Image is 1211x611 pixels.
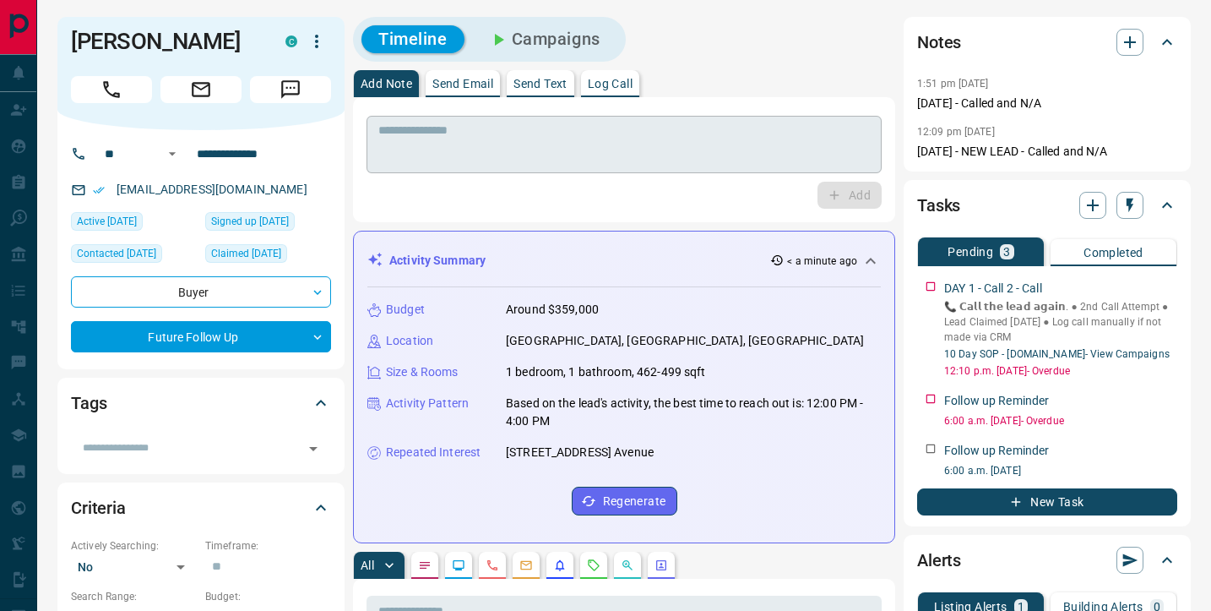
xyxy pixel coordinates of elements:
[787,254,857,269] p: < a minute ago
[71,212,197,236] div: Mon Aug 11 2025
[162,144,182,164] button: Open
[71,28,260,55] h1: [PERSON_NAME]
[71,390,106,417] h2: Tags
[572,487,677,516] button: Regenerate
[917,143,1177,161] p: [DATE] - NEW LEAD - Called and N/A
[301,437,325,461] button: Open
[621,559,634,572] svg: Opportunities
[205,244,331,268] div: Sat Aug 09 2025
[948,246,993,258] p: Pending
[205,538,331,554] p: Timeframe:
[917,126,995,138] p: 12:09 pm [DATE]
[506,395,881,430] p: Based on the lead's activity, the best time to reach out is: 12:00 PM - 4:00 PM
[917,95,1177,112] p: [DATE] - Called and N/A
[944,363,1177,379] p: 12:10 p.m. [DATE] - Overdue
[71,488,331,528] div: Criteria
[1083,247,1143,259] p: Completed
[1003,246,1010,258] p: 3
[506,444,654,461] p: [STREET_ADDRESS] Avenue
[917,29,961,56] h2: Notes
[917,547,961,574] h2: Alerts
[77,245,156,262] span: Contacted [DATE]
[71,494,126,521] h2: Criteria
[917,488,1177,516] button: New Task
[211,213,289,230] span: Signed up [DATE]
[917,192,960,219] h2: Tasks
[205,589,331,604] p: Budget:
[917,185,1177,226] div: Tasks
[361,78,412,90] p: Add Note
[250,76,331,103] span: Message
[205,212,331,236] div: Sat Aug 09 2025
[71,276,331,308] div: Buyer
[386,395,469,412] p: Activity Pattern
[944,280,1042,297] p: DAY 1 - Call 2 - Call
[418,559,432,572] svg: Notes
[71,383,331,423] div: Tags
[71,321,331,352] div: Future Follow Up
[211,245,281,262] span: Claimed [DATE]
[93,184,105,196] svg: Email Verified
[386,301,425,319] p: Budget
[285,35,297,47] div: condos.ca
[944,392,1049,410] p: Follow up Reminder
[944,463,1177,478] p: 6:00 a.m. [DATE]
[77,213,137,230] span: Active [DATE]
[71,244,197,268] div: Sat Aug 09 2025
[361,25,464,53] button: Timeline
[389,252,486,270] p: Activity Summary
[519,559,533,572] svg: Emails
[452,559,465,572] svg: Lead Browsing Activity
[506,363,706,381] p: 1 bedroom, 1 bathroom, 462-499 sqft
[386,332,433,350] p: Location
[944,299,1177,345] p: 📞 𝗖𝗮𝗹𝗹 𝘁𝗵𝗲 𝗹𝗲𝗮𝗱 𝗮𝗴𝗮𝗶𝗻. ● 2nd Call Attempt ● Lead Claimed [DATE] ‎● Log call manually if not made ...
[160,76,242,103] span: Email
[432,78,493,90] p: Send Email
[506,301,599,319] p: Around $359,000
[654,559,668,572] svg: Agent Actions
[917,540,1177,581] div: Alerts
[71,589,197,604] p: Search Range:
[117,183,307,196] a: [EMAIL_ADDRESS][DOMAIN_NAME]
[588,78,633,90] p: Log Call
[944,442,1049,460] p: Follow up Reminder
[386,363,459,381] p: Size & Rooms
[386,444,481,461] p: Repeated Interest
[506,332,864,350] p: [GEOGRAPHIC_DATA], [GEOGRAPHIC_DATA], [GEOGRAPHIC_DATA]
[513,78,567,90] p: Send Text
[587,559,600,572] svg: Requests
[917,78,989,90] p: 1:51 pm [DATE]
[367,245,881,276] div: Activity Summary< a minute ago
[471,25,617,53] button: Campaigns
[71,538,197,554] p: Actively Searching:
[71,554,197,581] div: No
[361,559,374,571] p: All
[944,413,1177,428] p: 6:00 a.m. [DATE] - Overdue
[486,559,499,572] svg: Calls
[553,559,567,572] svg: Listing Alerts
[917,22,1177,63] div: Notes
[944,348,1170,360] a: 10 Day SOP - [DOMAIN_NAME]- View Campaigns
[71,76,152,103] span: Call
